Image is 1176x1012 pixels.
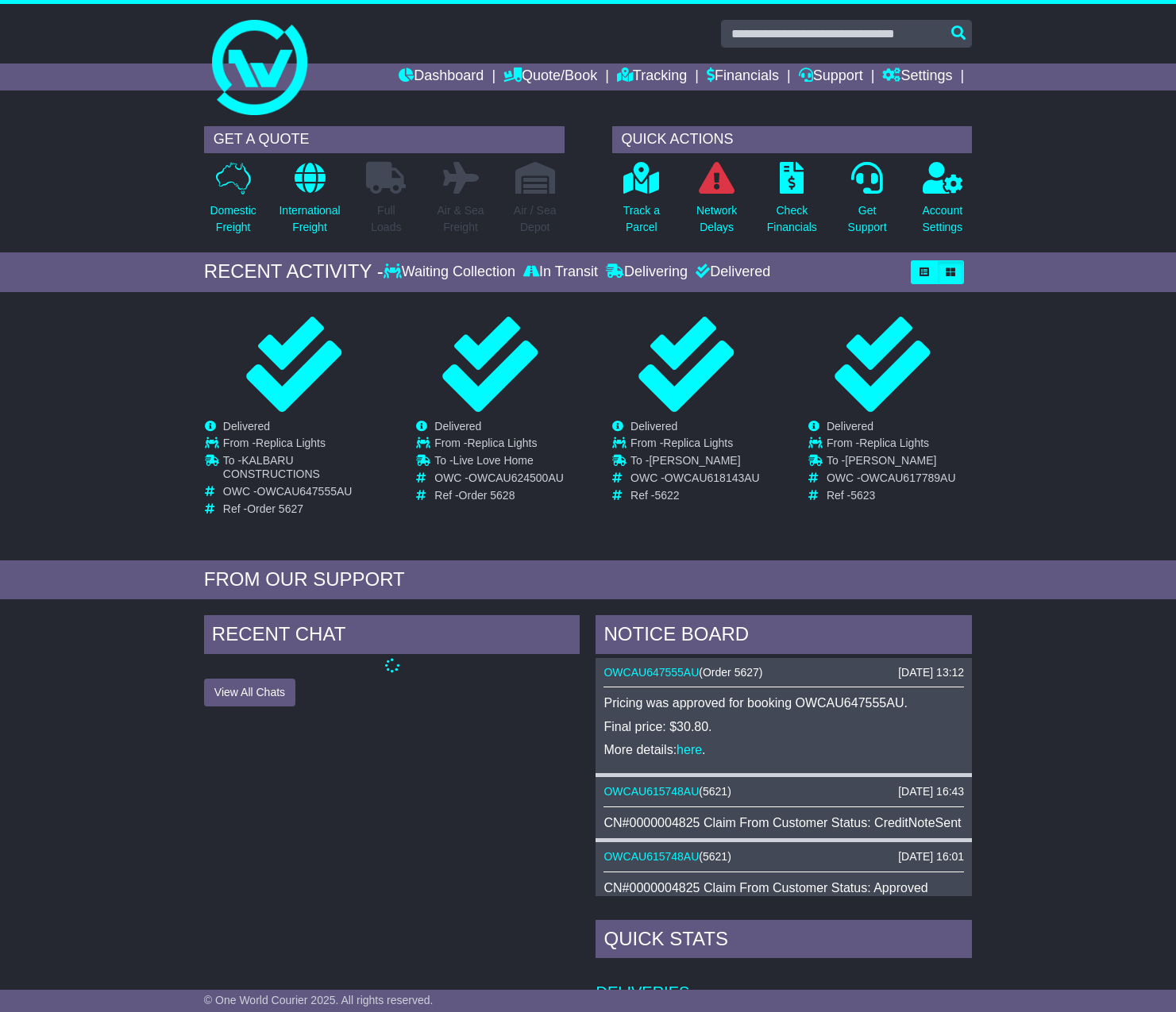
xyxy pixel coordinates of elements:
[437,202,484,236] p: Air & Sea Freight
[519,264,602,281] div: In Transit
[596,615,972,658] div: NOTICE BOARD
[898,666,964,679] div: [DATE] 13:12
[204,126,565,153] div: GET A QUOTE
[603,785,964,798] div: ( )
[256,437,326,449] span: Replica Lights
[596,920,972,963] div: Quick Stats
[859,437,929,449] span: Replica Lights
[603,666,964,679] div: ( )
[707,63,779,90] a: Financials
[696,202,737,236] p: Network Delays
[612,126,973,153] div: QUICK ACTIONS
[703,666,759,679] span: Order 5627
[603,815,964,830] div: CN#0000004825 Claim From Customer Status: CreditNoteSent
[223,454,384,485] td: To -
[279,202,340,236] p: International Freight
[223,420,270,433] span: Delivered
[767,202,817,236] p: Check Financials
[223,485,384,502] td: OWC -
[603,666,699,679] a: OWCAU647555AU
[850,489,875,502] span: 5623
[247,502,303,515] span: Order 5627
[514,202,557,236] p: Air / Sea Depot
[204,260,384,283] div: RECENT ACTIVITY -
[623,161,661,244] a: Track aParcel
[223,502,384,516] td: Ref -
[827,454,956,471] td: To -
[204,679,295,706] button: View All Chats
[922,161,964,244] a: AccountSettings
[204,568,972,591] div: FROM OUR SUPPORT
[603,742,964,757] p: More details: .
[882,63,952,90] a: Settings
[630,471,760,489] td: OWC -
[827,489,956,502] td: Ref -
[630,489,760,502] td: Ref -
[399,63,484,90] a: Dashboard
[827,420,873,433] span: Delivered
[459,489,515,502] span: Order 5628
[848,202,887,236] p: Get Support
[923,202,963,236] p: Account Settings
[827,437,956,454] td: From -
[766,161,818,244] a: CheckFinancials
[665,471,760,484] span: OWCAU618143AU
[603,850,699,863] a: OWCAU615748AU
[845,454,936,467] span: [PERSON_NAME]
[677,743,702,756] a: here
[204,615,580,658] div: RECENT CHAT
[847,161,888,244] a: GetSupport
[223,454,320,480] span: KALBARU CONSTRUCTIONS
[434,489,564,502] td: Ref -
[696,161,738,244] a: NetworkDelays
[630,437,760,454] td: From -
[223,437,384,454] td: From -
[204,994,434,1006] span: © One World Courier 2025. All rights reserved.
[654,489,679,502] span: 5622
[617,63,687,90] a: Tracking
[623,202,660,236] p: Track a Parcel
[703,785,727,798] span: 5621
[603,785,699,798] a: OWCAU615748AU
[467,437,537,449] span: Replica Lights
[692,264,770,281] div: Delivered
[503,63,597,90] a: Quote/Book
[602,264,692,281] div: Delivering
[898,785,964,798] div: [DATE] 16:43
[596,962,972,1002] td: Deliveries
[434,454,564,471] td: To -
[278,161,341,244] a: InternationalFreight
[630,420,677,433] span: Delivered
[434,471,564,489] td: OWC -
[384,264,519,281] div: Waiting Collection
[603,880,964,895] div: CN#0000004825 Claim From Customer Status: Approved
[861,471,956,484] span: OWCAU617789AU
[209,161,256,244] a: DomesticFreight
[703,850,727,863] span: 5621
[649,454,740,467] span: [PERSON_NAME]
[603,850,964,864] div: ( )
[827,471,956,489] td: OWC -
[799,63,863,90] a: Support
[257,485,353,498] span: OWCAU647555AU
[663,437,733,449] span: Replica Lights
[468,471,564,484] span: OWCAU624500AU
[453,454,534,467] span: Live Love Home
[434,420,481,433] span: Delivered
[366,202,406,236] p: Full Loads
[630,454,760,471] td: To -
[210,202,256,236] p: Domestic Freight
[603,719,964,734] p: Final price: $30.80.
[434,437,564,454] td: From -
[603,695,964,710] p: Pricing was approved for booking OWCAU647555AU.
[898,850,964,864] div: [DATE] 16:01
